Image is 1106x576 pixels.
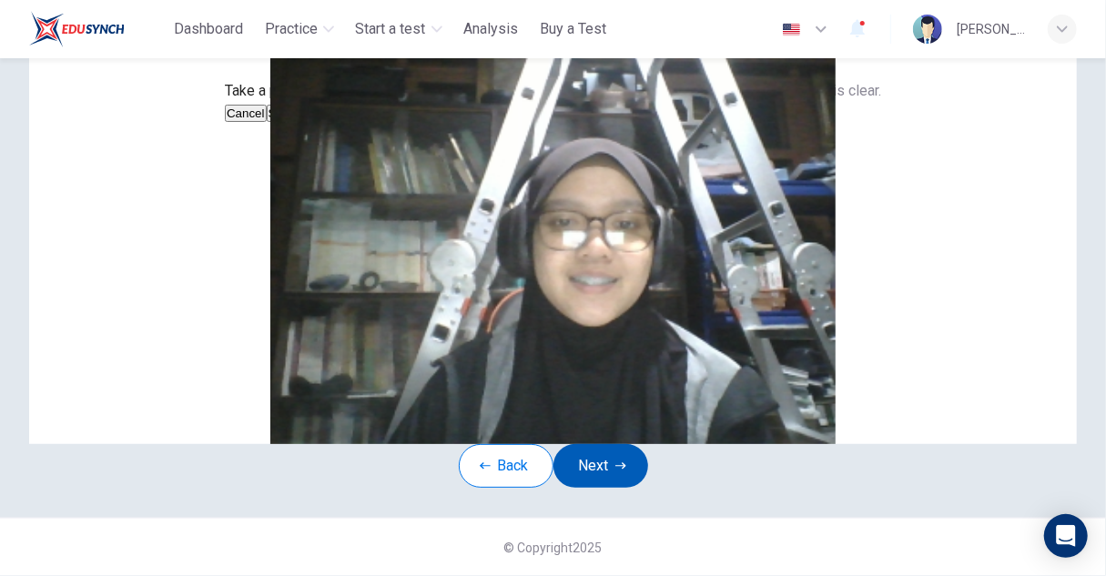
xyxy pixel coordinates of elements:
[533,13,614,45] button: Buy a Test
[349,13,450,45] button: Start a test
[174,18,243,40] span: Dashboard
[957,18,1026,40] div: [PERSON_NAME]
[29,7,1077,444] img: preview screemshot
[356,18,426,40] span: Start a test
[464,18,519,40] span: Analysis
[780,23,803,36] img: en
[457,13,526,45] button: Analysis
[504,541,603,555] span: © Copyright 2025
[29,11,167,47] a: ELTC logo
[541,18,607,40] span: Buy a Test
[29,11,125,47] img: ELTC logo
[1044,514,1088,558] div: Open Intercom Messenger
[265,18,318,40] span: Practice
[913,15,942,44] img: Profile picture
[167,13,250,45] button: Dashboard
[258,13,341,45] button: Practice
[459,444,553,488] button: Back
[553,444,648,488] button: Next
